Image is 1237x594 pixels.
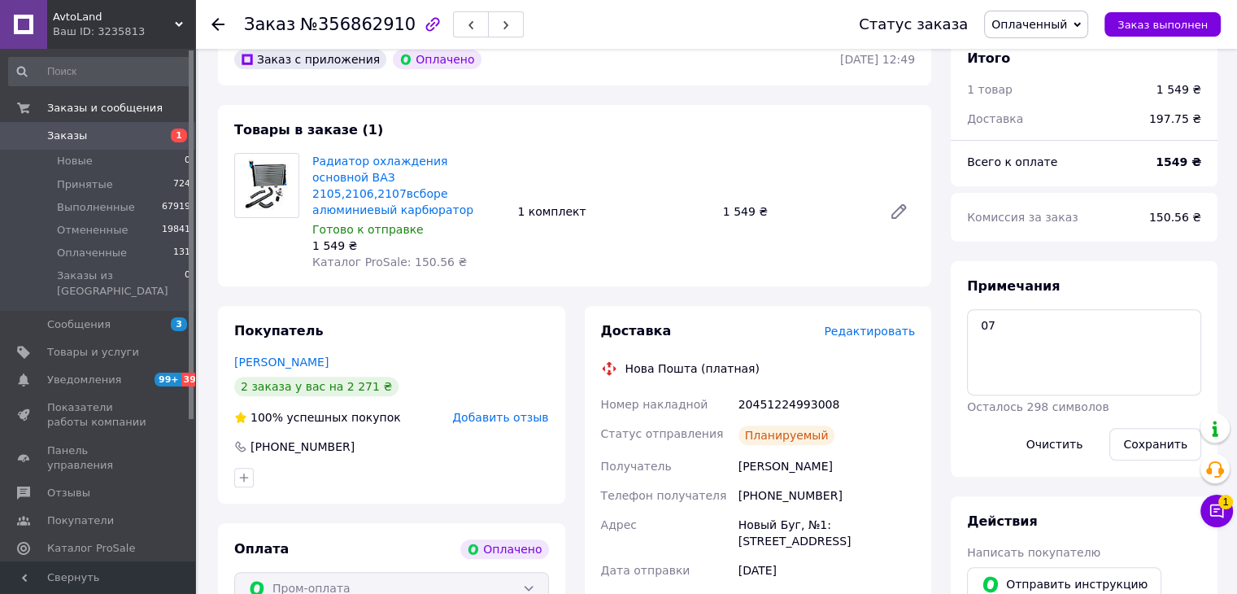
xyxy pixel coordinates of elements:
span: 150.56 ₴ [1149,211,1201,224]
span: №356862910 [300,15,416,34]
div: Статус заказа [859,16,968,33]
span: Оплаченный [991,18,1067,31]
span: 1 товар [967,83,1013,96]
span: Покупатель [234,323,323,338]
span: Показатели работы компании [47,400,150,430]
div: 1 549 ₴ [312,238,504,254]
div: 1 549 ₴ [717,200,876,223]
button: Заказ выполнен [1104,12,1221,37]
span: Оплата [234,541,289,557]
div: [DATE] [735,556,918,585]
span: Уведомления [47,373,121,387]
span: 39 [181,373,200,387]
span: 67919 [162,200,190,215]
span: Телефон получателя [601,489,727,502]
span: Доставка [967,112,1023,125]
span: Выполненные [57,200,135,215]
a: Радиатор охлаждения основной ВАЗ 2105,2106,2107всборе алюминиевый карбюратор [312,155,473,216]
span: Написать покупателю [967,546,1100,559]
div: 1 комплект [511,200,716,223]
span: Добавить отзыв [452,411,548,424]
span: Каталог ProSale: 150.56 ₴ [312,256,467,269]
span: Доставка [601,323,672,338]
span: Заказы из [GEOGRAPHIC_DATA] [57,269,185,298]
span: 1 [1218,492,1233,507]
div: Вернуться назад [211,16,224,33]
span: 131 [173,246,190,260]
span: Номер накладной [601,398,708,411]
textarea: 07 [967,309,1201,395]
div: Оплачено [393,50,481,69]
a: [PERSON_NAME] [234,356,329,369]
span: Панель управления [47,443,150,473]
button: Сохранить [1109,428,1201,461]
button: Чат с покупателем1 [1200,495,1233,527]
span: Редактировать [824,325,915,338]
span: AvtoLand [53,10,175,24]
span: Покупатели [47,513,114,528]
span: Товары и услуги [47,345,139,360]
span: Сообщения [47,317,111,332]
div: 20451224993008 [735,390,918,419]
img: Радиатор охлаждения основной ВАЗ 2105,2106,2107всборе алюминиевый карбюратор [243,154,291,217]
div: 2 заказа у вас на 2 271 ₴ [234,377,399,396]
span: 724 [173,177,190,192]
span: Каталог ProSale [47,541,135,556]
span: Примечания [967,278,1060,294]
span: 3 [171,317,187,331]
input: Поиск [8,57,192,86]
span: Заказ выполнен [1117,19,1208,31]
span: Всего к оплате [967,155,1057,168]
div: Нова Пошта (платная) [621,360,764,377]
div: 1 549 ₴ [1156,81,1201,98]
span: 100% [250,411,283,424]
span: Действия [967,513,1038,529]
span: 0 [185,269,190,298]
button: Очистить [1013,428,1097,461]
div: успешных покупок [234,409,401,426]
span: Отзывы [47,486,90,500]
span: Оплаченные [57,246,127,260]
span: Товары в заказе (1) [234,122,383,138]
div: 197.75 ₴ [1139,101,1211,137]
span: Осталось 298 символов [967,400,1109,413]
div: Оплачено [460,539,548,559]
span: Отмененные [57,223,128,238]
span: Готово к отправке [312,223,424,236]
div: [PHONE_NUMBER] [249,439,356,455]
time: [DATE] 12:49 [840,53,915,66]
span: 19841 [162,223,190,238]
div: Планируемый [738,426,835,445]
div: [PERSON_NAME] [735,452,918,481]
span: Заказы [47,129,87,143]
span: Заказ [244,15,295,34]
span: 1 [171,129,187,142]
div: Новый Буг, №1: [STREET_ADDRESS] [735,510,918,556]
span: Итого [967,50,1010,66]
span: Статус отправления [601,427,724,440]
span: 99+ [155,373,181,387]
span: Заказы и сообщения [47,101,163,116]
span: Новые [57,154,93,168]
a: Редактировать [882,195,915,228]
span: Принятые [57,177,113,192]
span: Комиссия за заказ [967,211,1078,224]
div: Заказ с приложения [234,50,386,69]
b: 1549 ₴ [1156,155,1201,168]
span: 0 [185,154,190,168]
span: Адрес [601,518,637,531]
span: Дата отправки [601,564,690,577]
div: [PHONE_NUMBER] [735,481,918,510]
span: Получатель [601,460,672,473]
div: Ваш ID: 3235813 [53,24,195,39]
